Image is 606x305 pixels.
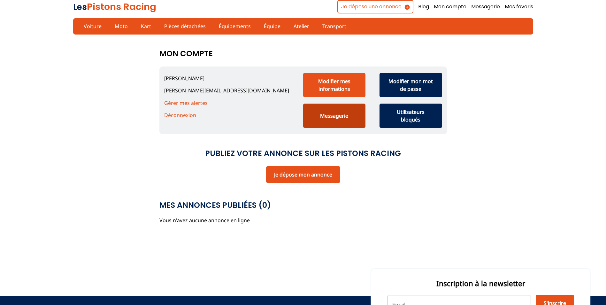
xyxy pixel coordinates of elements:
[303,104,366,128] button: Messagerie
[73,1,87,13] span: Les
[73,0,156,13] a: LesPistons Racing
[164,75,289,82] p: [PERSON_NAME]
[160,21,210,32] a: Pièces détachées
[303,73,366,97] button: Modifier mes informations
[418,3,429,10] a: Blog
[215,21,255,32] a: Équipements
[137,21,155,32] a: Kart
[159,199,271,212] h2: Mes annonces publiées ( 0 )
[289,21,313,32] a: Atelier
[159,217,447,224] p: Vous n'avez aucune annonce en ligne
[205,147,401,160] h2: Publiez votre annonce sur Les Pistons Racing
[111,21,132,32] a: Moto
[387,278,574,288] p: Inscription à la newsletter
[380,104,442,128] button: Utilisateurs bloqués
[80,21,106,32] a: Voiture
[164,87,289,94] p: [PERSON_NAME][EMAIL_ADDRESS][DOMAIN_NAME]
[380,73,442,97] button: Modifier mon mot de passe
[318,21,350,32] a: Transport
[266,166,340,183] button: Je dépose mon annonce
[164,99,208,106] a: Gérer mes alertes
[434,3,466,10] a: Mon compte
[274,171,332,178] a: Je dépose mon annonce
[159,46,213,61] h1: Mon compte
[471,3,500,10] a: Messagerie
[164,112,196,119] a: Déconnexion
[260,21,285,32] a: Équipe
[505,3,533,10] a: Mes favoris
